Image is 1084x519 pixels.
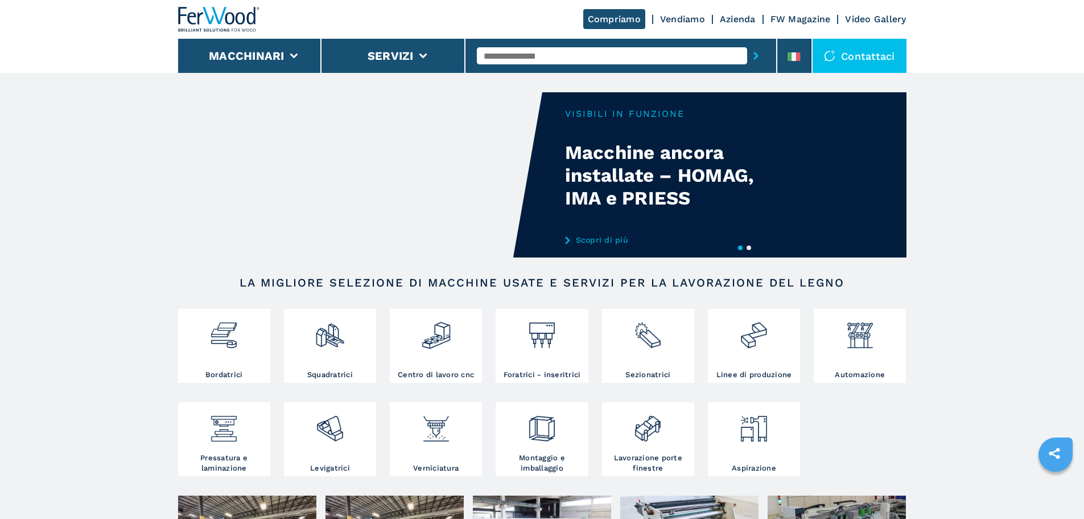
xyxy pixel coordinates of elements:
a: Sezionatrici [602,309,694,383]
a: Verniciatura [390,402,482,476]
h3: Squadratrici [307,370,353,380]
a: Levigatrici [284,402,376,476]
img: linee_di_produzione_2.png [739,312,769,350]
h3: Aspirazione [732,463,776,473]
a: Bordatrici [178,309,270,383]
a: Video Gallery [845,14,906,24]
img: squadratrici_2.png [315,312,345,350]
a: sharethis [1040,439,1069,468]
video: Your browser does not support the video tag. [178,92,542,258]
h3: Pressatura e laminazione [181,453,267,473]
h3: Montaggio e imballaggio [498,453,585,473]
img: centro_di_lavoro_cnc_2.png [421,312,451,350]
img: aspirazione_1.png [739,405,769,444]
img: foratrici_inseritrici_2.png [527,312,557,350]
a: Linee di produzione [708,309,800,383]
h3: Bordatrici [205,370,243,380]
img: levigatrici_2.png [315,405,345,444]
h3: Centro di lavoro cnc [398,370,474,380]
img: lavorazione_porte_finestre_2.png [633,405,663,444]
h3: Foratrici - inseritrici [504,370,581,380]
button: submit-button [747,43,765,69]
img: Contattaci [824,50,835,62]
h3: Lavorazione porte finestre [605,453,691,473]
h3: Verniciatura [413,463,459,473]
img: automazione.png [845,312,875,350]
a: Aspirazione [708,402,800,476]
img: bordatrici_1.png [209,312,239,350]
h3: Linee di produzione [716,370,792,380]
img: montaggio_imballaggio_2.png [527,405,557,444]
button: Macchinari [209,49,285,63]
h3: Sezionatrici [625,370,670,380]
img: pressa-strettoia.png [209,405,239,444]
a: FW Magazine [770,14,831,24]
img: verniciatura_1.png [421,405,451,444]
h2: LA MIGLIORE SELEZIONE DI MACCHINE USATE E SERVIZI PER LA LAVORAZIONE DEL LEGNO [215,276,870,289]
a: Pressatura e laminazione [178,402,270,476]
button: Servizi [368,49,414,63]
button: 1 [738,246,743,250]
a: Foratrici - inseritrici [496,309,588,383]
a: Automazione [814,309,906,383]
img: sezionatrici_2.png [633,312,663,350]
a: Centro di lavoro cnc [390,309,482,383]
div: Contattaci [813,39,906,73]
a: Lavorazione porte finestre [602,402,694,476]
a: Scopri di più [565,235,788,244]
a: Squadratrici [284,309,376,383]
h3: Levigatrici [310,463,350,473]
a: Azienda [720,14,756,24]
iframe: Chat [1036,468,1075,510]
a: Montaggio e imballaggio [496,402,588,476]
button: 2 [747,246,751,250]
img: Ferwood [178,7,260,32]
h3: Automazione [835,370,885,380]
a: Compriamo [583,9,645,29]
a: Vendiamo [660,14,705,24]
